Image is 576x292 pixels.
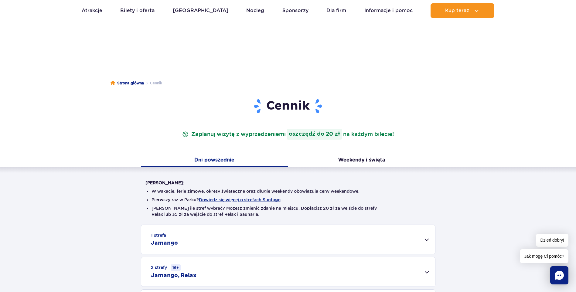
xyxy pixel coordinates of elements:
[326,3,346,18] a: Dla firm
[145,180,184,185] strong: [PERSON_NAME]:
[246,3,264,18] a: Nocleg
[550,266,568,284] div: Chat
[171,264,181,271] small: 16+
[152,197,425,203] li: Pierwszy raz w Parku?
[282,3,308,18] a: Sponsorzy
[111,80,144,86] a: Strona główna
[445,8,469,13] span: Kup teraz
[141,154,288,167] button: Dni powszednie
[520,249,568,263] span: Jak mogę Ci pomóc?
[199,197,281,202] button: Dowiedz się więcej o strefach Suntago
[152,188,425,194] li: W wakacje, ferie zimowe, okresy świąteczne oraz długie weekendy obowiązują ceny weekendowe.
[364,3,413,18] a: Informacje i pomoc
[144,80,162,86] li: Cennik
[287,129,342,140] strong: oszczędź do 20 zł
[173,3,228,18] a: [GEOGRAPHIC_DATA]
[145,98,431,114] h1: Cennik
[151,264,181,271] small: 2 strefy
[181,129,395,140] p: Zaplanuj wizytę z wyprzedzeniem na każdym bilecie!
[152,205,425,217] li: [PERSON_NAME] ile stref wybrać? Możesz zmienić zdanie na miejscu. Dopłacisz 20 zł za wejście do s...
[431,3,494,18] button: Kup teraz
[151,232,166,238] small: 1 strefa
[288,154,435,167] button: Weekendy i święta
[120,3,155,18] a: Bilety i oferta
[536,234,568,247] span: Dzień dobry!
[82,3,102,18] a: Atrakcje
[151,272,196,279] h2: Jamango, Relax
[151,239,178,247] h2: Jamango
